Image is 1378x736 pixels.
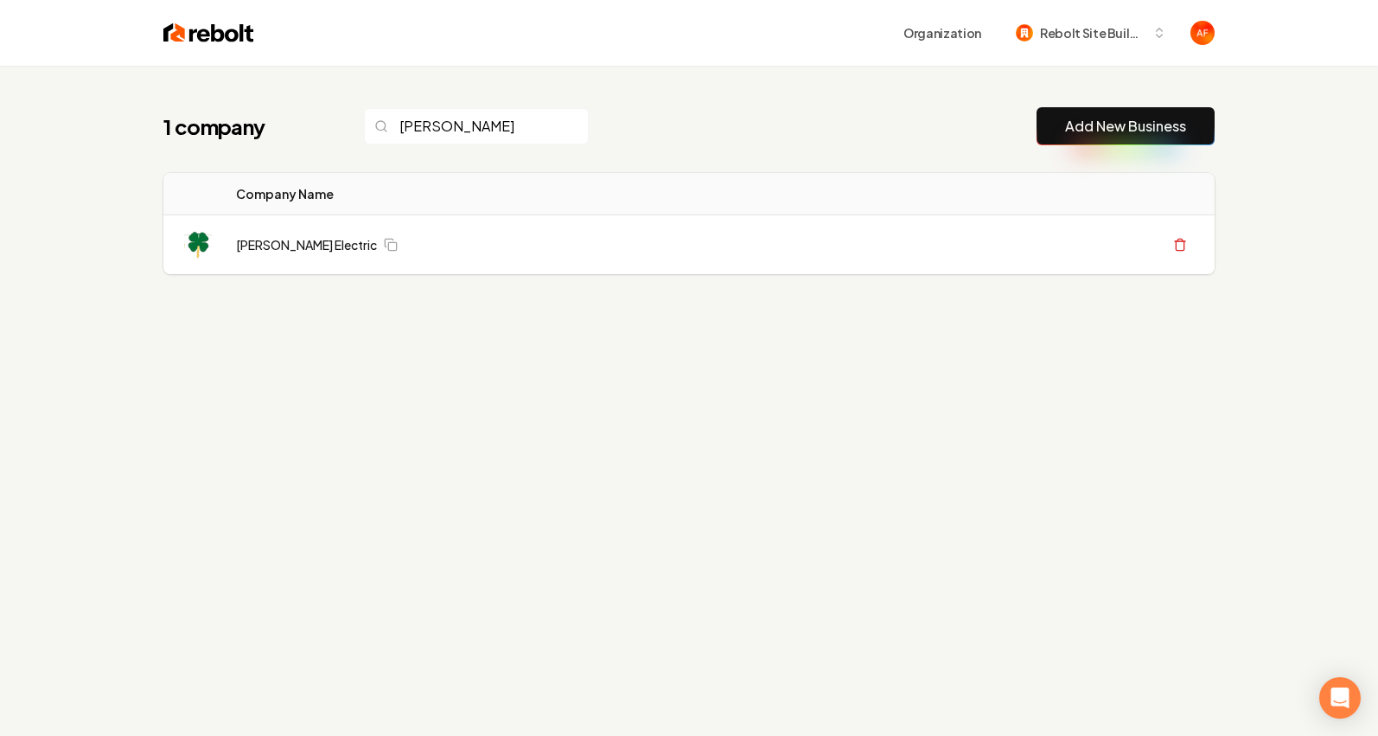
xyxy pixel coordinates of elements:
th: Company Name [222,173,658,215]
div: Open Intercom Messenger [1319,677,1361,719]
a: [PERSON_NAME] Electric [236,236,377,253]
a: Add New Business [1065,116,1186,137]
button: Add New Business [1037,107,1215,145]
button: Open user button [1190,21,1215,45]
input: Search... [364,108,589,144]
span: Rebolt Site Builder [1040,24,1145,42]
img: Rebolt Logo [163,21,254,45]
h1: 1 company [163,112,329,140]
button: Organization [893,17,992,48]
img: Murphy Electric logo [184,231,212,259]
img: Avan Fahimi [1190,21,1215,45]
img: Rebolt Site Builder [1016,24,1033,42]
